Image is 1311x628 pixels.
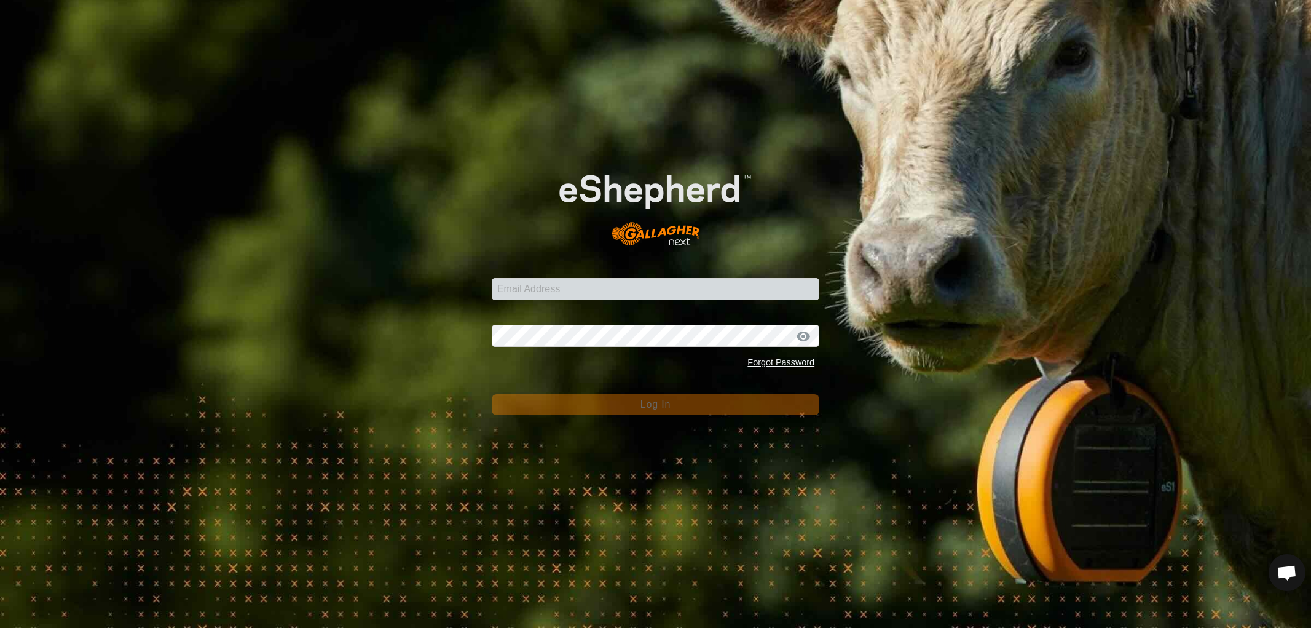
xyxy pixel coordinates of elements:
div: Open chat [1269,554,1305,591]
a: Forgot Password [747,357,814,367]
input: Email Address [492,278,819,300]
span: Log In [640,399,671,410]
button: Log In [492,394,819,415]
img: E-shepherd Logo [524,147,787,259]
